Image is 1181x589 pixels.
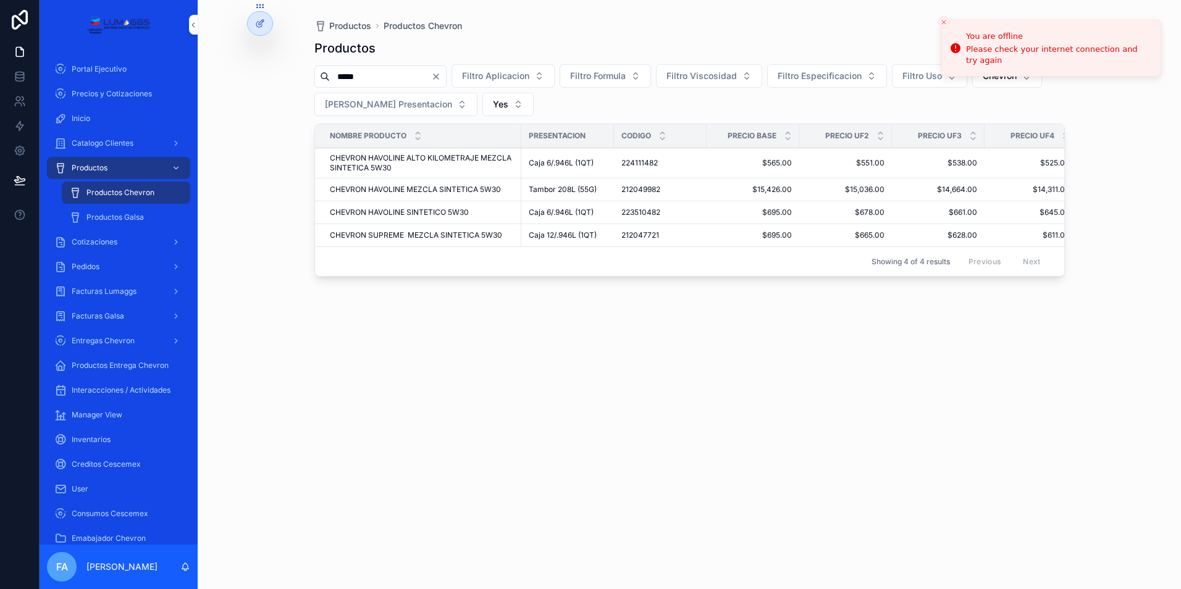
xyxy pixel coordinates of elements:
[72,484,88,494] span: User
[62,182,190,204] a: Productos Chevron
[872,257,950,267] span: Showing 4 of 4 results
[825,131,869,141] span: Precio UF2
[918,131,962,141] span: Precio UF3
[899,207,977,217] span: $661.00
[728,131,776,141] span: Precio Base
[40,49,198,545] div: scrollable content
[72,89,152,99] span: Precios y Cotizaciones
[778,70,862,82] span: Filtro Especificacion
[807,207,885,217] a: $678.00
[529,230,607,240] a: Caja 12/.946L (1QT)
[87,15,149,35] img: App logo
[47,453,190,475] a: Creditos Cescemex
[529,230,597,240] span: Caja 12/.946L (1QT)
[47,428,190,451] a: Inventarios
[47,404,190,426] a: Manager View
[330,131,406,141] span: Nombre Producto
[560,64,651,88] button: Select Button
[47,83,190,105] a: Precios y Cotizaciones
[329,20,371,32] span: Productos
[892,64,967,88] button: Select Button
[72,114,90,123] span: Inicio
[621,207,699,217] a: 223510482
[47,379,190,401] a: Interaccciones / Actividades
[384,20,462,32] a: Productos Chevron
[570,70,626,82] span: Filtro Formula
[72,509,148,519] span: Consumos Cescemex
[529,158,594,168] span: Caja 6/.946L (1QT)
[621,158,699,168] a: 224111482
[47,478,190,500] a: User
[899,185,977,194] a: $14,664.00
[621,207,660,217] span: 223510482
[72,64,127,74] span: Portal Ejecutivo
[899,230,977,240] a: $628.00
[807,230,885,240] a: $665.00
[47,107,190,130] a: Inicio
[807,158,885,168] a: $551.00
[47,305,190,327] a: Facturas Galsa
[330,185,501,194] span: CHEVRON HAVOLINE MEZCLA SINTETICA 5W30
[47,157,190,179] a: Productos
[47,231,190,253] a: Cotizaciones
[992,207,1070,217] a: $645.00
[529,185,597,194] span: Tambor 208L (55G)
[47,132,190,154] a: Catalogo Clientes
[72,262,99,272] span: Pedidos
[47,354,190,377] a: Productos Entrega Chevron
[47,256,190,278] a: Pedidos
[938,16,950,28] button: Close toast
[529,185,607,194] a: Tambor 208L (55G)
[72,237,117,247] span: Cotizaciones
[714,185,792,194] span: $15,426.00
[966,30,1151,43] div: You are offline
[314,40,376,57] h1: Productos
[72,361,169,370] span: Productos Entrega Chevron
[482,93,534,116] button: Select Button
[314,20,371,32] a: Productos
[72,163,107,173] span: Productos
[714,207,792,217] a: $695.00
[47,58,190,80] a: Portal Ejecutivo
[462,70,529,82] span: Filtro Aplicacion
[992,158,1070,168] a: $525.00
[992,185,1070,194] a: $14,311.00
[621,230,699,240] a: 212047721
[714,230,792,240] a: $695.00
[529,131,586,141] span: Presentacion
[47,330,190,352] a: Entregas Chevron
[56,559,68,574] span: FA
[621,158,658,168] span: 224111482
[47,280,190,303] a: Facturas Lumaggs
[714,158,792,168] a: $565.00
[431,72,446,81] button: Clear
[621,230,659,240] span: 212047721
[493,98,508,111] span: Yes
[72,410,122,420] span: Manager View
[992,230,1070,240] a: $611.00
[330,153,514,173] a: CHEVRON HAVOLINE ALTO KILOMETRAJE MEZCLA SINTETICA 5W30
[899,158,977,168] a: $538.00
[72,533,146,543] span: Emabajador Chevron
[314,93,477,116] button: Select Button
[47,503,190,525] a: Consumos Cescemex
[72,385,170,395] span: Interaccciones / Actividades
[621,131,651,141] span: Codigo
[72,311,124,321] span: Facturas Galsa
[62,206,190,228] a: Productos Galsa
[807,185,885,194] a: $15,036.00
